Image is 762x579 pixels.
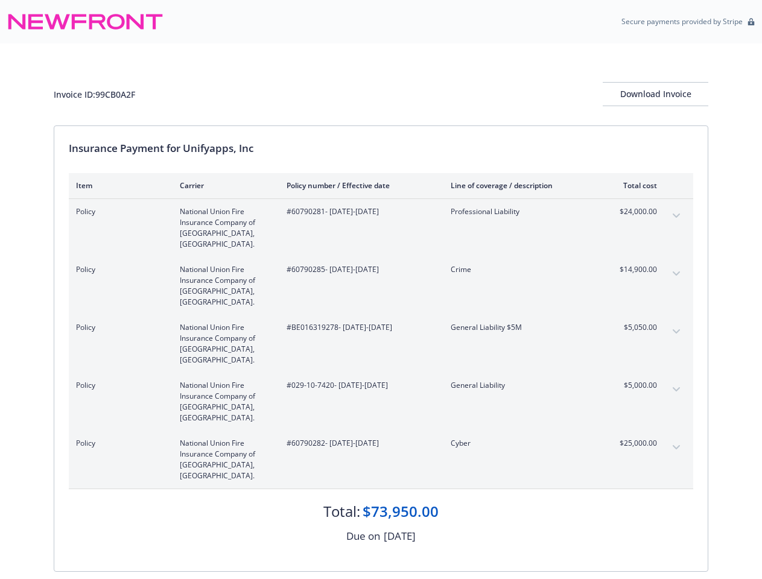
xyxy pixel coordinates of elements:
[612,264,657,275] span: $14,900.00
[287,206,431,217] span: #60790281 - [DATE]-[DATE]
[667,264,686,283] button: expand content
[667,206,686,226] button: expand content
[76,264,160,275] span: Policy
[180,206,267,250] span: National Union Fire Insurance Company of [GEOGRAPHIC_DATA], [GEOGRAPHIC_DATA].
[451,206,592,217] span: Professional Liability
[363,501,439,522] div: $73,950.00
[69,315,693,373] div: PolicyNational Union Fire Insurance Company of [GEOGRAPHIC_DATA], [GEOGRAPHIC_DATA].#BE016319278-...
[76,180,160,191] div: Item
[451,264,592,275] span: Crime
[69,431,693,489] div: PolicyNational Union Fire Insurance Company of [GEOGRAPHIC_DATA], [GEOGRAPHIC_DATA].#60790282- [D...
[451,438,592,449] span: Cyber
[287,438,431,449] span: #60790282 - [DATE]-[DATE]
[76,322,160,333] span: Policy
[451,380,592,391] span: General Liability
[69,257,693,315] div: PolicyNational Union Fire Insurance Company of [GEOGRAPHIC_DATA], [GEOGRAPHIC_DATA].#60790285- [D...
[612,438,657,449] span: $25,000.00
[323,501,360,522] div: Total:
[180,322,267,365] span: National Union Fire Insurance Company of [GEOGRAPHIC_DATA], [GEOGRAPHIC_DATA].
[667,322,686,341] button: expand content
[69,141,693,156] div: Insurance Payment for Unifyapps, Inc
[287,180,431,191] div: Policy number / Effective date
[76,438,160,449] span: Policy
[69,199,693,257] div: PolicyNational Union Fire Insurance Company of [GEOGRAPHIC_DATA], [GEOGRAPHIC_DATA].#60790281- [D...
[287,322,431,333] span: #BE016319278 - [DATE]-[DATE]
[451,322,592,333] span: General Liability $5M
[180,264,267,308] span: National Union Fire Insurance Company of [GEOGRAPHIC_DATA], [GEOGRAPHIC_DATA].
[621,16,743,27] p: Secure payments provided by Stripe
[603,83,708,106] div: Download Invoice
[612,180,657,191] div: Total cost
[346,528,380,544] div: Due on
[180,380,267,423] span: National Union Fire Insurance Company of [GEOGRAPHIC_DATA], [GEOGRAPHIC_DATA].
[667,438,686,457] button: expand content
[76,380,160,391] span: Policy
[54,88,135,101] div: Invoice ID: 99CB0A2F
[180,180,267,191] div: Carrier
[180,438,267,481] span: National Union Fire Insurance Company of [GEOGRAPHIC_DATA], [GEOGRAPHIC_DATA].
[287,264,431,275] span: #60790285 - [DATE]-[DATE]
[612,206,657,217] span: $24,000.00
[603,82,708,106] button: Download Invoice
[76,206,160,217] span: Policy
[384,528,416,544] div: [DATE]
[667,380,686,399] button: expand content
[69,373,693,431] div: PolicyNational Union Fire Insurance Company of [GEOGRAPHIC_DATA], [GEOGRAPHIC_DATA].#029-10-7420-...
[612,322,657,333] span: $5,050.00
[287,380,431,391] span: #029-10-7420 - [DATE]-[DATE]
[451,180,592,191] div: Line of coverage / description
[612,380,657,391] span: $5,000.00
